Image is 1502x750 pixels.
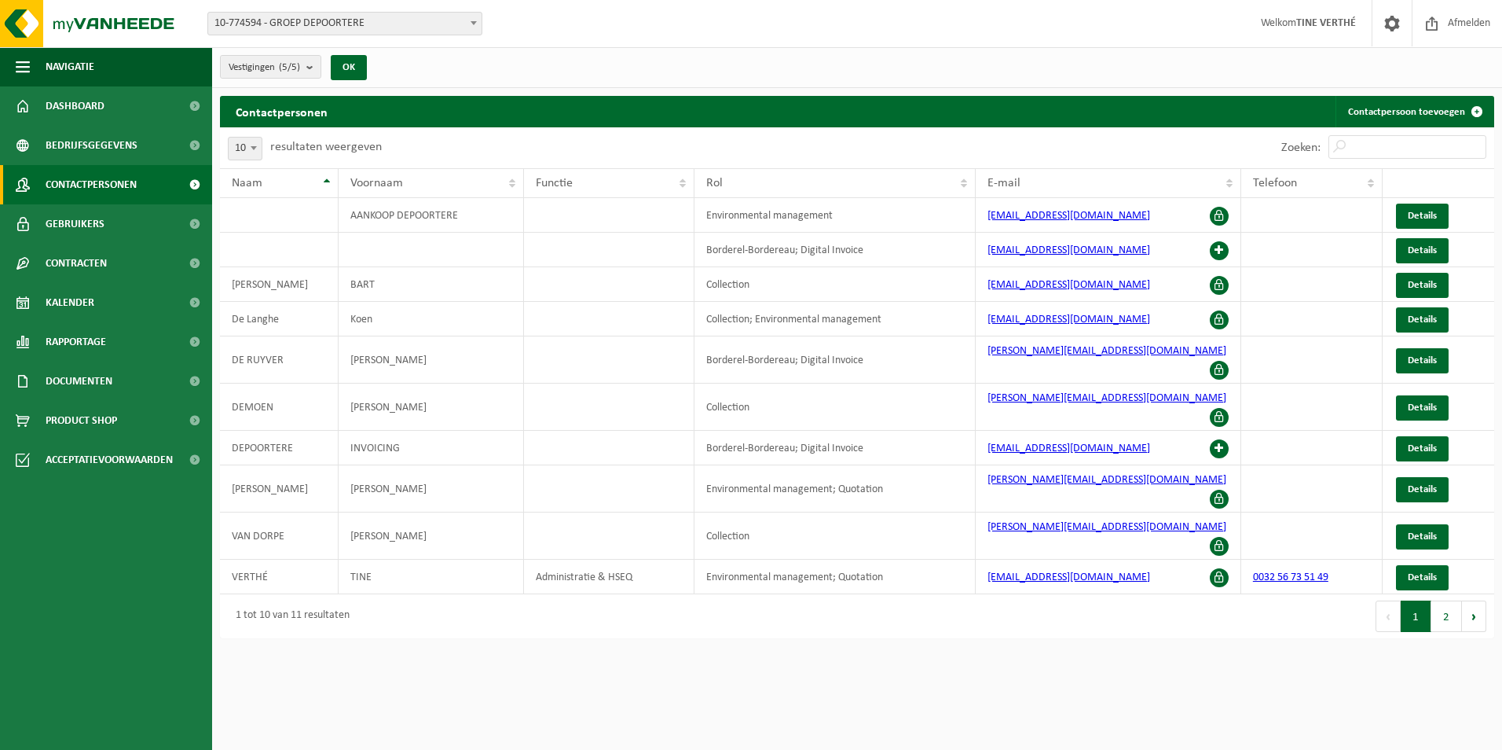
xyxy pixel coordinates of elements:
span: E-mail [987,177,1020,189]
td: TINE [339,560,524,594]
span: Rol [706,177,723,189]
count: (5/5) [279,62,300,72]
td: Collection [694,513,976,560]
strong: TINE VERTHÉ [1296,17,1356,29]
label: resultaten weergeven [270,141,382,153]
td: VAN DORPE [220,513,339,560]
span: Details [1408,245,1437,256]
span: 10 [228,137,262,160]
td: Koen [339,302,524,336]
td: Environmental management [694,198,976,233]
td: [PERSON_NAME] [339,465,524,513]
span: Contactpersonen [46,165,137,204]
button: Next [1462,601,1486,632]
span: Navigatie [46,47,94,86]
a: Details [1396,204,1449,229]
td: AANKOOP DEPOORTERE [339,198,524,233]
a: Details [1396,307,1449,333]
span: Telefoon [1253,177,1297,189]
span: 10-774594 - GROEP DEPOORTERE [208,13,482,35]
td: VERTHÉ [220,560,339,594]
a: Details [1396,565,1449,590]
span: Details [1408,572,1437,583]
div: 1 tot 10 van 11 resultaten [228,602,350,631]
button: 1 [1401,601,1431,632]
a: [PERSON_NAME][EMAIL_ADDRESS][DOMAIN_NAME] [987,521,1226,533]
a: Details [1396,348,1449,373]
td: De Langhe [220,302,339,336]
span: 10 [229,138,262,160]
td: Environmental management; Quotation [694,560,976,594]
span: Functie [536,177,573,189]
label: Zoeken: [1281,142,1321,154]
td: [PERSON_NAME] [339,336,524,384]
span: Contracten [46,244,107,283]
a: [EMAIL_ADDRESS][DOMAIN_NAME] [987,443,1150,454]
a: [PERSON_NAME][EMAIL_ADDRESS][DOMAIN_NAME] [987,474,1226,486]
td: Borderel-Bordereau; Digital Invoice [694,233,976,267]
td: Collection [694,384,976,431]
span: 10-774594 - GROEP DEPOORTERE [207,12,482,35]
span: Vestigingen [229,56,300,79]
button: Vestigingen(5/5) [220,55,321,79]
td: [PERSON_NAME] [339,384,524,431]
td: INVOICING [339,431,524,465]
td: Borderel-Bordereau; Digital Invoice [694,336,976,384]
button: OK [331,55,367,80]
span: Dashboard [46,86,104,126]
a: [EMAIL_ADDRESS][DOMAIN_NAME] [987,244,1150,256]
a: Details [1396,477,1449,502]
a: Details [1396,238,1449,263]
a: [EMAIL_ADDRESS][DOMAIN_NAME] [987,210,1150,222]
td: [PERSON_NAME] [220,465,339,513]
a: [PERSON_NAME][EMAIL_ADDRESS][DOMAIN_NAME] [987,345,1226,357]
span: Voornaam [350,177,403,189]
td: Collection [694,267,976,302]
a: Details [1396,273,1449,298]
td: Collection; Environmental management [694,302,976,336]
a: [PERSON_NAME][EMAIL_ADDRESS][DOMAIN_NAME] [987,392,1226,404]
span: Rapportage [46,322,106,362]
a: Details [1396,436,1449,461]
a: Contactpersoon toevoegen [1335,96,1493,127]
td: [PERSON_NAME] [339,513,524,560]
a: [EMAIL_ADDRESS][DOMAIN_NAME] [987,314,1150,325]
span: Details [1408,443,1437,454]
span: Details [1408,484,1437,494]
td: DE RUYVER [220,336,339,384]
span: Details [1408,314,1437,325]
span: Kalender [46,283,94,322]
td: Borderel-Bordereau; Digital Invoice [694,431,976,465]
button: Previous [1376,601,1401,632]
a: 0032 56 73 51 49 [1253,572,1328,583]
a: Details [1396,524,1449,550]
span: Product Shop [46,401,117,440]
button: 2 [1431,601,1462,632]
td: DEMOEN [220,384,339,431]
a: Details [1396,395,1449,421]
span: Details [1408,403,1437,413]
span: Details [1408,280,1437,290]
h2: Contactpersonen [220,96,343,127]
span: Naam [232,177,262,189]
span: Details [1408,531,1437,542]
td: Environmental management; Quotation [694,465,976,513]
span: Gebruikers [46,204,104,244]
a: [EMAIL_ADDRESS][DOMAIN_NAME] [987,572,1150,583]
td: Administratie & HSEQ [524,560,694,594]
td: BART [339,267,524,302]
span: Details [1408,211,1437,221]
span: Documenten [46,362,112,401]
span: Bedrijfsgegevens [46,126,137,165]
td: [PERSON_NAME] [220,267,339,302]
span: Acceptatievoorwaarden [46,440,173,480]
span: Details [1408,355,1437,366]
a: [EMAIL_ADDRESS][DOMAIN_NAME] [987,279,1150,291]
td: DEPOORTERE [220,431,339,465]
